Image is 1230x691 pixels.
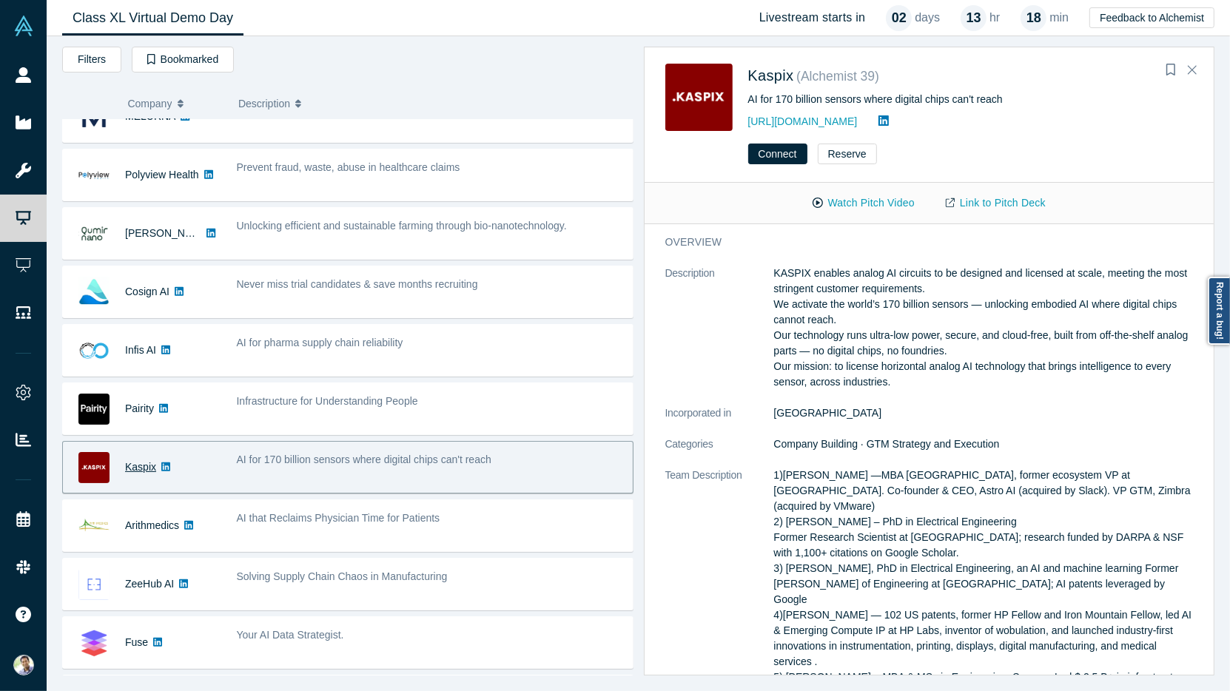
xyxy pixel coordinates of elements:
[78,510,110,542] img: Arithmedics's Logo
[128,88,224,119] button: Company
[125,402,154,414] a: Pairity
[78,394,110,425] img: Pairity's Logo
[665,436,774,468] dt: Categories
[237,629,344,641] span: Your AI Data Strategist.
[13,16,34,36] img: Alchemist Vault Logo
[818,144,877,164] button: Reserve
[125,519,179,531] a: Arithmedics
[748,92,1194,107] div: AI for 170 billion sensors where digital chips can't reach
[78,277,110,308] img: Cosign AI's Logo
[1021,5,1046,31] div: 18
[748,144,807,164] button: Connect
[665,64,733,131] img: Kaspix's Logo
[78,218,110,249] img: Qumir Nano's Logo
[759,10,866,24] h4: Livestream starts in
[774,266,1194,390] p: KASPIX enables analog AI circuits to be designed and licensed at scale, meeting the most stringen...
[125,461,156,473] a: Kaspix
[886,5,912,31] div: 02
[132,47,234,73] button: Bookmarked
[237,395,418,407] span: Infrastructure for Understanding People
[774,405,1194,421] dd: [GEOGRAPHIC_DATA]
[237,570,448,582] span: Solving Supply Chain Chaos in Manufacturing
[774,438,1000,450] span: Company Building · GTM Strategy and Execution
[238,88,290,119] span: Description
[748,67,794,84] a: Kaspix
[665,235,1173,250] h3: overview
[665,266,774,405] dt: Description
[78,627,110,658] img: Fuse's Logo
[915,9,940,27] p: days
[796,69,879,84] small: ( Alchemist 39 )
[78,569,110,600] img: ZeeHub AI's Logo
[238,88,623,119] button: Description
[125,578,174,590] a: ZeeHub AI
[78,335,110,366] img: Infis AI's Logo
[797,190,930,216] button: Watch Pitch Video
[78,160,110,191] img: Polyview Health's Logo
[237,220,567,232] span: Unlocking efficient and sustainable farming through bio-nanotechnology.
[78,452,110,483] img: Kaspix's Logo
[1208,277,1230,345] a: Report a bug!
[930,190,1061,216] a: Link to Pitch Deck
[237,161,460,173] span: Prevent fraud, waste, abuse in healthcare claims
[1089,7,1214,28] button: Feedback to Alchemist
[1049,9,1069,27] p: min
[125,636,148,648] a: Fuse
[989,9,1000,27] p: hr
[125,227,210,239] a: [PERSON_NAME]
[128,88,172,119] span: Company
[237,512,440,524] span: AI that Reclaims Physician Time for Patients
[125,169,199,181] a: Polyview Health
[748,115,858,127] a: [URL][DOMAIN_NAME]
[1160,60,1181,81] button: Bookmark
[62,47,121,73] button: Filters
[665,405,774,436] dt: Incorporated in
[125,344,156,356] a: Infis AI
[125,286,169,297] a: Cosign AI
[961,5,987,31] div: 13
[237,337,403,348] span: AI for pharma supply chain reliability
[1181,58,1203,82] button: Close
[62,1,243,36] a: Class XL Virtual Demo Day
[237,278,478,290] span: Never miss trial candidates & save months recruiting
[13,655,34,675] img: Ravi Belani's Account
[237,454,491,465] span: AI for 170 billion sensors where digital chips can't reach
